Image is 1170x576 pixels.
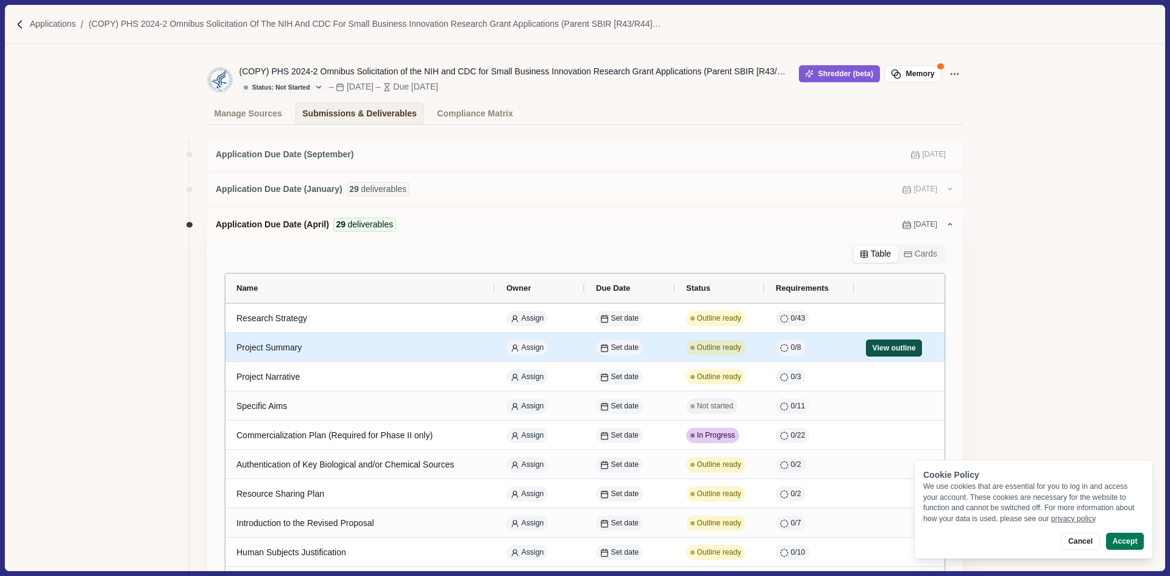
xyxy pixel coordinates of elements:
[239,81,327,94] button: Status: Not Started
[596,545,643,560] button: Set date
[329,80,334,93] div: –
[913,219,937,230] span: [DATE]
[88,18,673,30] a: (COPY) PHS 2024-2 Omnibus Solicitation of the NIH and CDC for Small Business Innovation Research ...
[866,340,922,357] button: View outline
[596,283,630,293] span: Due Date
[15,19,26,30] img: Forward slash icon
[296,102,424,124] a: Submissions & Deliverables
[522,372,544,383] span: Assign
[697,343,742,354] span: Outline ready
[596,457,643,472] button: Set date
[686,283,711,293] span: Status
[697,401,734,412] span: Not started
[236,365,484,389] div: Project Narrative
[522,313,544,324] span: Assign
[375,80,380,93] div: –
[596,486,643,502] button: Set date
[791,547,806,558] span: 0 / 10
[596,311,643,326] button: Set date
[336,218,346,231] span: 29
[923,470,979,480] span: Cookie Policy
[349,183,359,196] span: 29
[347,80,374,93] div: [DATE]
[913,184,937,195] span: [DATE]
[522,547,544,558] span: Assign
[522,430,544,441] span: Assign
[799,65,880,82] button: Shredder (beta)
[611,518,639,529] span: Set date
[216,218,329,231] span: Application Due Date (April)
[522,489,544,500] span: Assign
[791,343,801,354] span: 0 / 8
[522,518,544,529] span: Assign
[791,401,806,412] span: 0 / 11
[506,283,531,293] span: Owner
[854,246,898,263] button: Table
[596,399,643,414] button: Set date
[506,516,548,531] button: Assign
[236,394,484,418] div: Specific Aims
[611,401,639,412] span: Set date
[611,460,639,471] span: Set date
[946,65,963,82] button: Application Actions
[697,430,736,441] span: In Progress
[207,102,289,124] a: Manage Sources
[437,103,512,124] div: Compliance Matrix
[506,369,548,385] button: Assign
[611,372,639,383] span: Set date
[1106,533,1144,550] button: Accept
[236,307,484,330] div: Research Strategy
[923,482,1144,524] div: We use cookies that are essential for you to log in and access your account. These cookies are ne...
[506,311,548,326] button: Assign
[506,486,548,502] button: Assign
[596,369,643,385] button: Set date
[236,453,484,477] div: Authentication of Key Biological and/or Chemical Sources
[236,482,484,506] div: Resource Sharing Plan
[522,401,544,412] span: Assign
[596,516,643,531] button: Set date
[611,489,639,500] span: Set date
[506,457,548,472] button: Assign
[236,424,484,447] div: Commercialization Plan (Required for Phase II only)
[697,489,742,500] span: Outline ready
[30,18,76,30] a: Applications
[214,103,282,124] div: Manage Sources
[522,460,544,471] span: Assign
[76,19,88,30] img: Forward slash icon
[611,430,639,441] span: Set date
[506,399,548,414] button: Assign
[791,518,801,529] span: 0 / 7
[506,340,548,355] button: Assign
[611,343,639,354] span: Set date
[791,313,806,324] span: 0 / 43
[208,68,232,92] img: HHS.png
[1051,514,1096,523] a: privacy policy
[791,372,801,383] span: 0 / 3
[361,183,406,196] span: deliverables
[791,460,801,471] span: 0 / 2
[922,149,946,160] span: [DATE]
[697,547,742,558] span: Outline ready
[506,545,548,560] button: Assign
[884,65,941,82] button: Memory
[611,313,639,324] span: Set date
[236,336,484,360] div: Project Summary
[697,372,742,383] span: Outline ready
[244,84,310,91] div: Status: Not Started
[216,183,342,196] span: Application Due Date (January)
[596,428,643,443] button: Set date
[776,283,829,293] span: Requirements
[611,547,639,558] span: Set date
[430,102,520,124] a: Compliance Matrix
[697,313,742,324] span: Outline ready
[522,343,544,354] span: Assign
[302,103,417,124] div: Submissions & Deliverables
[506,428,548,443] button: Assign
[697,460,742,471] span: Outline ready
[236,541,484,564] div: Human Subjects Justification
[239,65,788,78] div: (COPY) PHS 2024-2 Omnibus Solicitation of the NIH and CDC for Small Business Innovation Research ...
[216,148,353,161] span: Application Due Date (September)
[236,283,258,293] span: Name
